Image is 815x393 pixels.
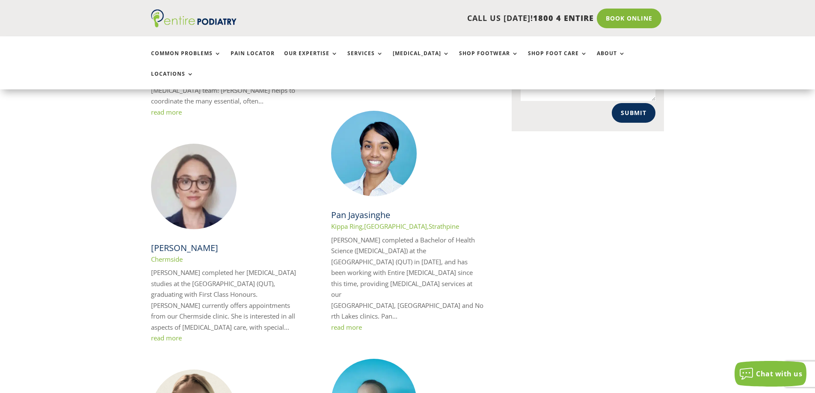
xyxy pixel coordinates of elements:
a: Common Problems [151,50,221,69]
a: Shop Footwear [459,50,519,69]
p: [PERSON_NAME] completed her [MEDICAL_DATA] studies at the [GEOGRAPHIC_DATA] (QUT), graduating wit... [151,267,303,333]
a: read more [151,108,182,116]
a: [MEDICAL_DATA] [393,50,450,69]
a: Entire Podiatry [151,21,237,29]
a: About [597,50,625,69]
img: logo (1) [151,9,237,27]
button: Chat with us [735,361,806,387]
p: , , [331,221,483,232]
img: Caris Galvin-Hughes [151,144,237,229]
span: 1800 4 ENTIRE [533,13,594,23]
a: [PERSON_NAME] [151,242,218,254]
p: [PERSON_NAME] completed a Bachelor of Health Science ([MEDICAL_DATA]) at the [GEOGRAPHIC_DATA] (Q... [331,235,483,322]
a: Pan Jayasinghe [331,209,390,221]
a: Locations [151,71,194,89]
a: Kippa Ring [331,222,362,230]
p: CALL US [DATE]! [270,13,594,24]
span: Chat with us [756,369,802,378]
a: Shop Foot Care [528,50,587,69]
a: read more [151,334,182,342]
button: Submit [612,103,655,123]
a: read more [331,323,362,331]
a: Services [347,50,383,69]
a: [GEOGRAPHIC_DATA] [364,222,427,230]
a: Strathpine [429,222,459,230]
a: Book Online [597,9,661,28]
a: Our Expertise [284,50,338,69]
a: Pain Locator [231,50,275,69]
a: Chermside [151,255,183,263]
img: Pan Jayasinghe [331,111,417,196]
